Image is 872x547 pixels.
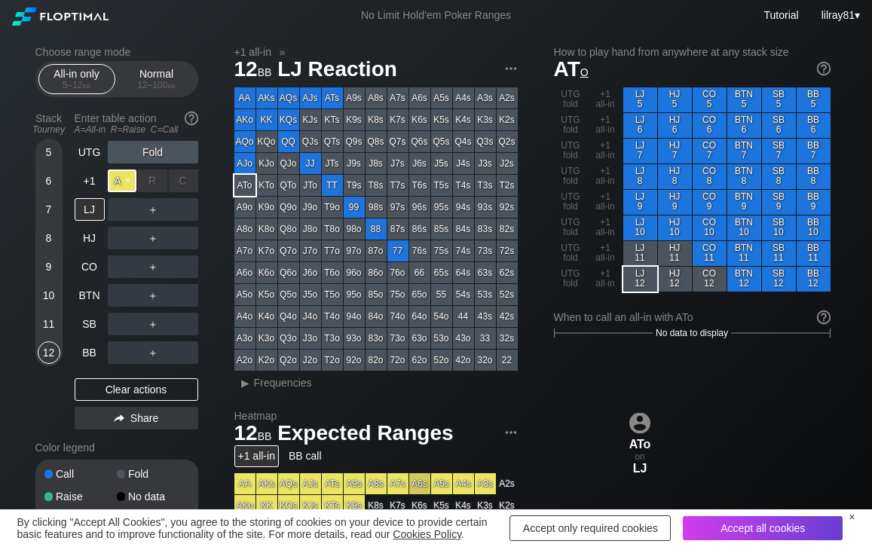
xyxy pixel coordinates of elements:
div: SB 12 [762,267,796,292]
div: 53o [431,328,452,349]
div: KQs [278,109,299,130]
div: 73o [387,328,408,349]
div: 75s [431,240,452,261]
div: 98s [366,197,387,218]
div: T6o [322,262,343,283]
div: 8 [38,227,60,249]
div: 85o [366,284,387,305]
img: icon-avatar.b40e07d9.svg [629,412,650,433]
div: 62s [497,262,518,283]
div: CO 9 [693,190,727,215]
div: BTN 8 [727,164,761,189]
div: CO 8 [693,164,727,189]
div: 65o [409,284,430,305]
img: Floptimal logo [12,8,109,26]
div: 33 [475,328,496,349]
div: K5s [431,109,452,130]
div: UTG fold [554,190,588,215]
div: K7o [256,240,277,261]
div: J7o [300,240,321,261]
div: K6o [256,262,277,283]
div: No data [117,491,189,502]
div: SB 11 [762,241,796,266]
div: 52o [431,350,452,371]
div: 86o [366,262,387,283]
div: A7s [387,87,408,108]
div: 84o [366,306,387,327]
div: 54o [431,306,452,327]
div: 95o [344,284,365,305]
div: +1 all-in [589,190,623,215]
div: T4s [453,175,474,196]
div: 77 [387,240,408,261]
div: 87o [366,240,387,261]
div: BTN 12 [727,267,761,292]
div: 97o [344,240,365,261]
div: T7o [322,240,343,261]
div: 88 [366,218,387,240]
div: HJ 10 [658,215,692,240]
div: A3o [234,328,255,349]
div: 11 [38,313,60,335]
span: LJ Reaction [275,58,399,83]
div: 93o [344,328,365,349]
div: 12 [38,341,60,364]
img: share.864f2f62.svg [114,414,124,423]
img: ellipsis.fd386fe8.svg [503,424,519,441]
div: HJ 11 [658,241,692,266]
div: LJ 9 [623,190,657,215]
div: ＋ [108,313,198,335]
div: +1 all-in [589,164,623,189]
div: A6o [234,262,255,283]
div: Q3s [475,131,496,152]
div: J7s [387,153,408,174]
h2: Choose range mode [35,46,198,58]
div: KQo [256,131,277,152]
div: All-in [108,170,198,192]
div: 82o [366,350,387,371]
div: BB 10 [797,215,831,240]
div: BB 5 [797,87,831,112]
div: T9s [344,175,365,196]
div: J8s [366,153,387,174]
div: Q6o [278,262,299,283]
div: K8s [366,109,387,130]
div: BTN 6 [727,113,761,138]
div: T3s [475,175,496,196]
div: J6s [409,153,430,174]
span: +1 all-in [232,45,274,59]
div: × [849,511,855,523]
div: AA [234,87,255,108]
div: 96o [344,262,365,283]
div: J2o [300,350,321,371]
div: A6s [409,87,430,108]
div: LJ 6 [623,113,657,138]
div: J3o [300,328,321,349]
div: 7 [38,198,60,221]
div: Q5o [278,284,299,305]
span: o [580,63,589,79]
div: 76o [387,262,408,283]
div: ▾ [818,7,862,23]
div: K2o [256,350,277,371]
div: A9o [234,197,255,218]
div: 52s [497,284,518,305]
div: UTG fold [554,164,588,189]
div: BB 7 [797,139,831,163]
div: No Limit Hold’em Poker Ranges [338,9,534,25]
div: 75o [387,284,408,305]
div: 96s [409,197,430,218]
div: KJs [300,109,321,130]
div: BTN [75,284,105,307]
div: J9o [300,197,321,218]
div: Accept all cookies [683,516,843,540]
div: ＋ [108,284,198,307]
div: Q7s [387,131,408,152]
div: A2s [497,87,518,108]
div: +1 all-in [589,267,623,292]
div: 94s [453,197,474,218]
div: K4o [256,306,277,327]
div: A5o [234,284,255,305]
div: KTo [256,175,277,196]
div: J9s [344,153,365,174]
